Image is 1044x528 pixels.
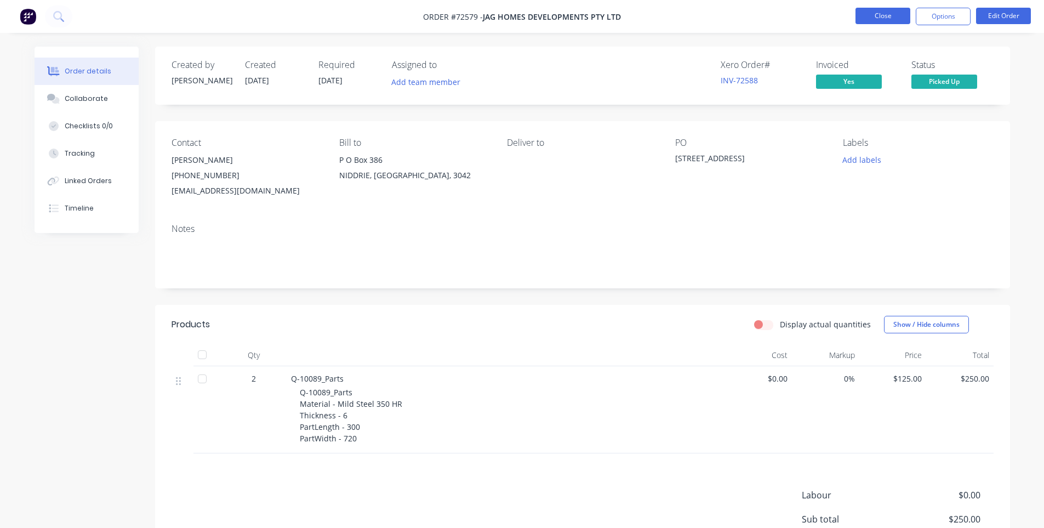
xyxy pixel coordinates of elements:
span: $125.00 [864,373,922,384]
div: Collaborate [65,94,108,104]
div: Price [859,344,927,366]
span: $250.00 [931,373,989,384]
div: P O Box 386NIDDRIE, [GEOGRAPHIC_DATA], 3042 [339,152,489,188]
div: Xero Order # [721,60,803,70]
div: Qty [221,344,287,366]
div: Markup [792,344,859,366]
div: Timeline [65,203,94,213]
div: Cost [725,344,792,366]
button: Timeline [35,195,139,222]
div: Required [318,60,379,70]
button: Checklists 0/0 [35,112,139,140]
button: Order details [35,58,139,85]
button: Tracking [35,140,139,167]
button: Collaborate [35,85,139,112]
div: NIDDRIE, [GEOGRAPHIC_DATA], 3042 [339,168,489,183]
span: $0.00 [899,489,980,502]
div: Status [911,60,994,70]
div: [PERSON_NAME] [172,75,232,86]
div: Contact [172,138,322,148]
div: Tracking [65,149,95,158]
span: Labour [802,489,899,502]
span: 2 [252,373,256,384]
div: Invoiced [816,60,898,70]
div: [PERSON_NAME] [172,152,322,168]
span: Q-10089_Parts Material - Mild Steel 350 HR Thickness - 6 PartLength - 300 PartWidth - 720 [300,387,402,444]
span: [DATE] [245,75,269,86]
span: Jag Homes Developments Pty Ltd [483,12,621,22]
img: Factory [20,8,36,25]
span: Sub total [802,513,899,526]
div: Checklists 0/0 [65,121,113,131]
span: Picked Up [911,75,977,88]
span: Q-10089_Parts [291,373,344,384]
div: Products [172,318,210,331]
a: INV-72588 [721,75,758,86]
div: P O Box 386 [339,152,489,168]
div: Bill to [339,138,489,148]
button: Edit Order [976,8,1031,24]
div: Notes [172,224,994,234]
div: Created by [172,60,232,70]
div: [PERSON_NAME][PHONE_NUMBER][EMAIL_ADDRESS][DOMAIN_NAME] [172,152,322,198]
span: Order #72579 - [423,12,483,22]
div: Linked Orders [65,176,112,186]
button: Add team member [392,75,466,89]
button: Add team member [385,75,466,89]
div: Labels [843,138,993,148]
div: Deliver to [507,138,657,148]
div: [PHONE_NUMBER] [172,168,322,183]
div: Total [926,344,994,366]
label: Display actual quantities [780,319,871,330]
div: [STREET_ADDRESS] [675,152,812,168]
span: [DATE] [318,75,343,86]
button: Linked Orders [35,167,139,195]
button: Show / Hide columns [884,316,969,333]
div: PO [675,138,825,148]
div: Assigned to [392,60,501,70]
button: Close [855,8,910,24]
span: 0% [796,373,855,384]
div: Order details [65,66,111,76]
button: Options [916,8,971,25]
span: $250.00 [899,513,980,526]
button: Picked Up [911,75,977,91]
div: [EMAIL_ADDRESS][DOMAIN_NAME] [172,183,322,198]
span: Yes [816,75,882,88]
div: Created [245,60,305,70]
button: Add labels [837,152,887,167]
span: $0.00 [729,373,788,384]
